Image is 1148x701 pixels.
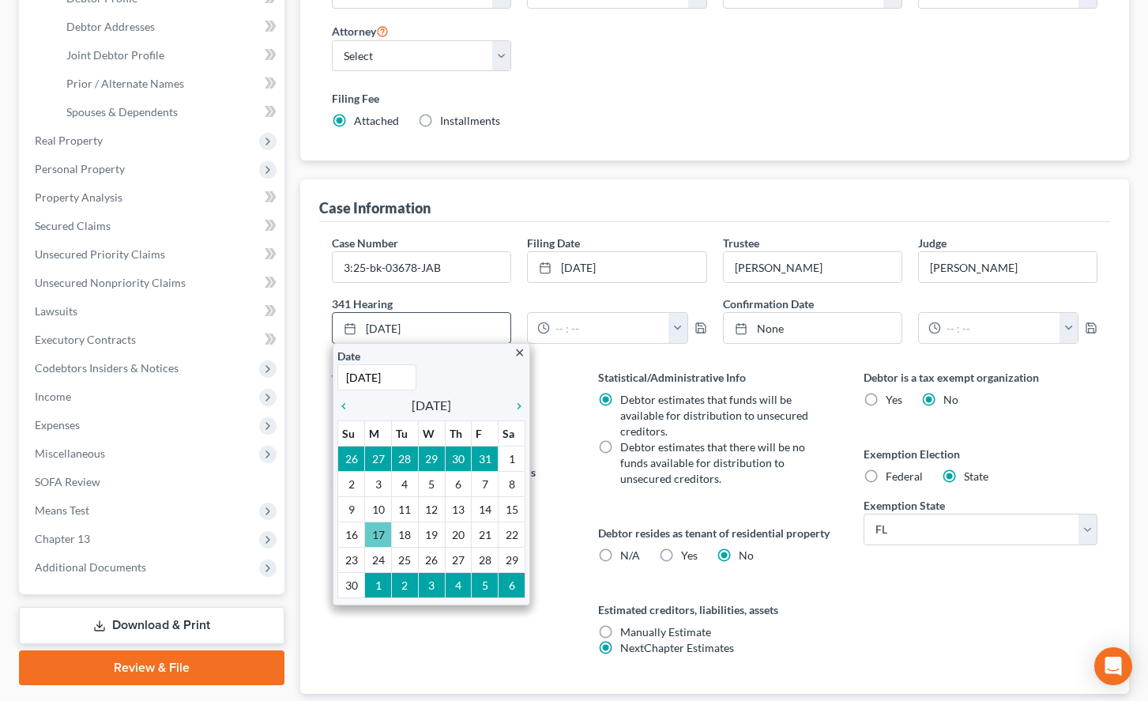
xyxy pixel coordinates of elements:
label: Trustee [723,235,759,251]
a: Spouses & Dependents [54,98,284,126]
label: Attorney [332,21,389,40]
th: Sa [499,420,525,446]
td: 12 [418,496,445,522]
div: Open Intercom Messenger [1094,647,1132,685]
input: 1/1/2013 [337,364,416,390]
label: Confirmation Date [715,296,1105,312]
td: 3 [418,572,445,597]
td: 30 [338,572,365,597]
th: Tu [391,420,418,446]
td: 29 [418,446,445,471]
label: Debtor is a tax exempt organization [864,369,1097,386]
td: 5 [418,471,445,496]
td: 29 [499,547,525,572]
td: 1 [365,572,392,597]
td: 26 [338,446,365,471]
a: Secured Claims [22,212,284,240]
span: Prior / Alternate Names [66,77,184,90]
a: Joint Debtor Profile [54,41,284,70]
span: Means Test [35,503,89,517]
th: Su [338,420,365,446]
td: 5 [472,572,499,597]
label: Case Number [332,235,398,251]
td: 20 [445,522,472,547]
span: Real Property [35,134,103,147]
td: 3 [365,471,392,496]
label: Filing Fee [332,90,1097,107]
a: Prior / Alternate Names [54,70,284,98]
td: 23 [338,547,365,572]
span: SOFA Review [35,475,100,488]
td: 13 [445,496,472,522]
span: Additional Documents [35,560,146,574]
th: F [472,420,499,446]
label: 341 Hearing [324,296,714,312]
label: Filing Date [527,235,580,251]
td: 18 [391,522,418,547]
span: Yes [681,548,698,562]
td: 4 [445,572,472,597]
label: Debtor resides as tenant of residential property [598,525,832,541]
label: Exemption Election [864,446,1097,462]
input: -- : -- [550,313,669,343]
input: -- [919,252,1097,282]
th: W [418,420,445,446]
th: M [365,420,392,446]
input: -- : -- [941,313,1060,343]
span: Unsecured Priority Claims [35,247,165,261]
td: 4 [391,471,418,496]
span: Property Analysis [35,190,122,204]
span: No [739,548,754,562]
td: 24 [365,547,392,572]
td: 22 [499,522,525,547]
span: Debtor estimates that there will be no funds available for distribution to unsecured creditors. [620,440,805,485]
td: 26 [418,547,445,572]
a: SOFA Review [22,468,284,496]
span: Debtor Addresses [66,20,155,33]
a: Unsecured Nonpriority Claims [22,269,284,297]
span: Debtor estimates that funds will be available for distribution to unsecured creditors. [620,393,808,438]
span: Spouses & Dependents [66,105,178,119]
td: 6 [499,572,525,597]
a: Executory Contracts [22,326,284,354]
span: Yes [886,393,902,406]
td: 31 [472,446,499,471]
label: Version of legal data applied to case [332,369,566,388]
a: [DATE] [528,252,706,282]
input: -- [724,252,901,282]
span: Secured Claims [35,219,111,232]
span: Installments [440,114,500,127]
td: 27 [445,547,472,572]
span: State [964,469,988,483]
td: 17 [365,522,392,547]
td: 2 [391,572,418,597]
a: Property Analysis [22,183,284,212]
a: Review & File [19,650,284,685]
div: Case Information [319,198,431,217]
i: close [514,347,525,359]
span: Personal Property [35,162,125,175]
a: [DATE] [333,313,510,343]
span: [DATE] [412,396,451,415]
label: Estimated creditors, liabilities, assets [598,601,832,618]
td: 28 [391,446,418,471]
a: close [514,343,525,361]
i: chevron_left [337,400,358,413]
input: Enter case number... [333,252,510,282]
a: Lawsuits [22,297,284,326]
td: 15 [499,496,525,522]
a: Unsecured Priority Claims [22,240,284,269]
td: 2 [338,471,365,496]
th: Th [445,420,472,446]
td: 1 [499,446,525,471]
a: chevron_left [337,396,358,415]
span: NextChapter Estimates [620,641,734,654]
td: 16 [338,522,365,547]
td: 19 [418,522,445,547]
td: 7 [472,471,499,496]
span: Lawsuits [35,304,77,318]
span: Unsecured Nonpriority Claims [35,276,186,289]
td: 9 [338,496,365,522]
span: Chapter 13 [35,532,90,545]
a: chevron_right [505,396,525,415]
